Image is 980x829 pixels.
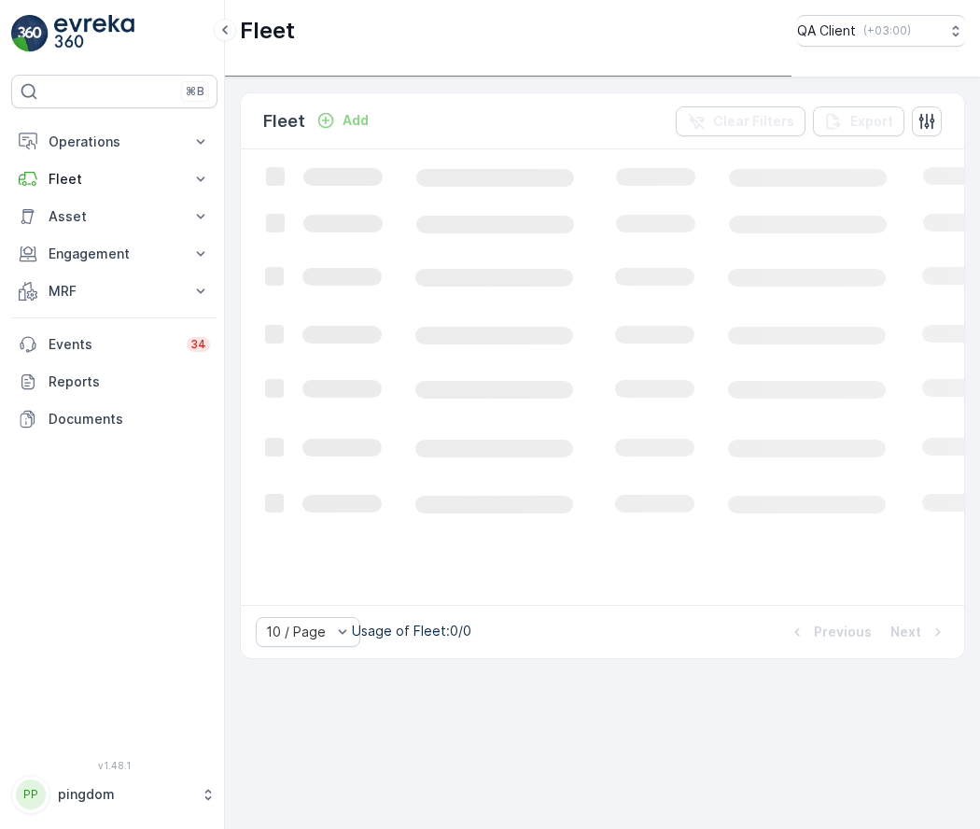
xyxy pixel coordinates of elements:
[11,400,217,438] a: Documents
[797,21,856,40] p: QA Client
[889,621,949,643] button: Next
[11,273,217,310] button: MRF
[49,207,180,226] p: Asset
[190,337,206,352] p: 34
[11,326,217,363] a: Events34
[186,84,204,99] p: ⌘B
[11,123,217,161] button: Operations
[309,109,376,132] button: Add
[11,161,217,198] button: Fleet
[49,410,210,429] p: Documents
[263,108,305,134] p: Fleet
[11,363,217,400] a: Reports
[11,235,217,273] button: Engagement
[11,775,217,814] button: PPpingdom
[814,623,872,641] p: Previous
[11,15,49,52] img: logo
[49,335,175,354] p: Events
[54,15,134,52] img: logo_light-DOdMpM7g.png
[11,760,217,771] span: v 1.48.1
[797,15,965,47] button: QA Client(+03:00)
[49,170,180,189] p: Fleet
[890,623,921,641] p: Next
[49,245,180,263] p: Engagement
[863,23,911,38] p: ( +03:00 )
[49,282,180,301] p: MRF
[240,16,295,46] p: Fleet
[676,106,805,136] button: Clear Filters
[16,780,46,809] div: PP
[850,112,893,131] p: Export
[49,372,210,391] p: Reports
[11,198,217,235] button: Asset
[58,785,191,804] p: pingdom
[713,112,794,131] p: Clear Filters
[813,106,904,136] button: Export
[352,622,471,640] p: Usage of Fleet : 0/0
[49,133,180,151] p: Operations
[343,111,369,130] p: Add
[786,621,874,643] button: Previous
